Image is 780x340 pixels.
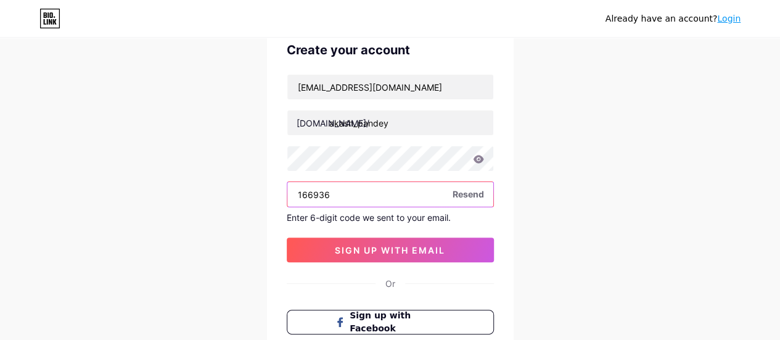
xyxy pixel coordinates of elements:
div: [DOMAIN_NAME]/ [297,117,369,130]
div: Enter 6-digit code we sent to your email. [287,212,494,223]
span: Sign up with Facebook [350,309,445,335]
span: Resend [453,188,484,201]
input: username [287,110,493,135]
button: Sign up with Facebook [287,310,494,334]
a: Login [717,14,741,23]
input: Email [287,75,493,99]
div: Or [385,277,395,290]
div: Already have an account? [606,12,741,25]
span: sign up with email [335,245,445,255]
div: Create your account [287,41,494,59]
input: Paste login code [287,182,493,207]
button: sign up with email [287,238,494,262]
